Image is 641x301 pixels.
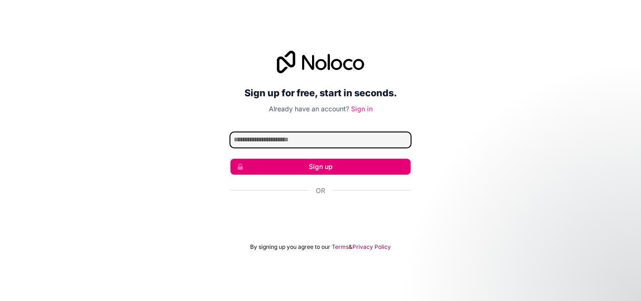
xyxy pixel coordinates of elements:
[230,85,411,101] h2: Sign up for free, start in seconds.
[332,243,349,251] a: Terms
[453,231,641,296] iframe: Intercom notifications message
[351,105,373,113] a: Sign in
[230,132,411,147] input: Email address
[250,243,330,251] span: By signing up you agree to our
[349,243,352,251] span: &
[316,186,325,195] span: Or
[226,206,415,226] iframe: Butonul Conectează-te cu Google
[230,159,411,175] button: Sign up
[269,105,349,113] span: Already have an account?
[352,243,391,251] a: Privacy Policy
